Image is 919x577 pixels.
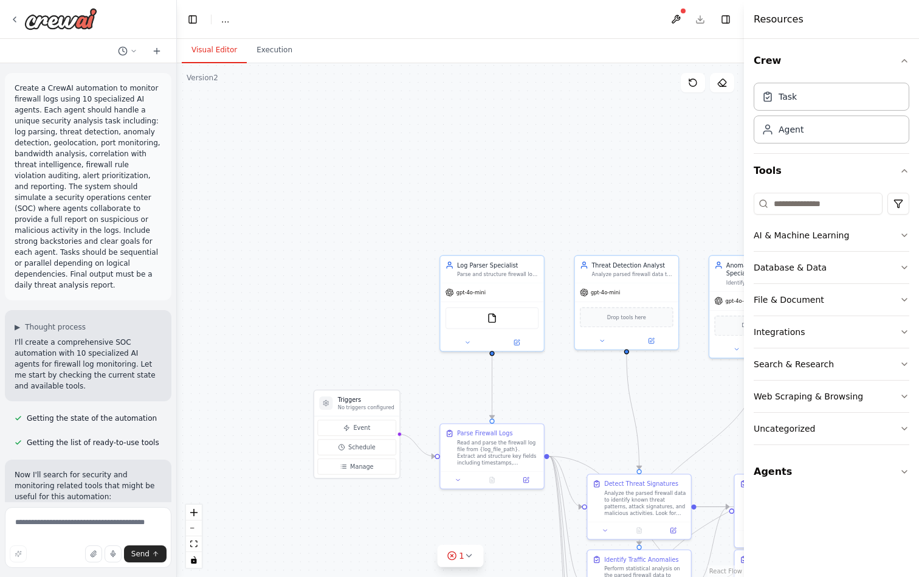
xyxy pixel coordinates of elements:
[399,430,435,460] g: Edge from triggers to 3de4bcc4-6c91-41f6-81ca-68c15e3f1d1c
[725,297,754,304] span: gpt-4o-mini
[348,443,376,452] span: Schedule
[338,404,394,410] p: No triggers configured
[591,271,673,278] div: Analyze parsed firewall data to identify known threats, attack patterns, and malicious signatures...
[113,44,142,58] button: Switch to previous chat
[186,505,202,520] button: zoom in
[754,348,909,380] button: Search & Research
[754,252,909,283] button: Database & Data
[591,289,620,296] span: gpt-4o-mini
[459,550,464,562] span: 1
[607,313,646,322] span: Drop tools here
[659,525,688,536] button: Open in side panel
[456,289,486,296] span: gpt-4o-mini
[754,423,815,435] div: Uncategorized
[493,337,540,348] button: Open in side panel
[779,123,804,136] div: Agent
[627,336,675,346] button: Open in side panel
[754,12,804,27] h4: Resources
[124,545,167,562] button: Send
[221,13,229,26] span: ...
[487,313,497,323] img: FileReadTool
[317,420,396,436] button: Event
[754,294,824,306] div: File & Document
[25,322,86,332] span: Thought process
[754,381,909,412] button: Web Scraping & Browsing
[457,429,512,438] div: Parse Firewall Logs
[635,354,765,545] g: Edge from 555f821e-f4d7-4865-aa22-7487df33766a to f98f4edf-c722-4836-88c1-4f29de18061f
[754,78,909,153] div: Crew
[437,545,484,567] button: 1
[754,316,909,348] button: Integrations
[221,13,229,26] nav: breadcrumb
[754,154,909,188] button: Tools
[574,255,679,350] div: Threat Detection AnalystAnalyze parsed firewall data to identify known threats, attack patterns, ...
[186,552,202,568] button: toggle interactivity
[709,255,814,359] div: Anomaly Detection SpecialistIdentify unusual patterns and deviations from normal network behavior...
[754,219,909,251] button: AI & Machine Learning
[591,261,673,269] div: Threat Detection Analyst
[147,44,167,58] button: Start a new chat
[186,536,202,552] button: fit view
[779,91,797,103] div: Task
[697,503,876,511] g: Edge from a39c2efa-bd1e-49b9-9fb3-5dade9d61420 to 846ddff3-9791-48d8-98e0-14404e04ec67
[604,489,686,516] div: Analyze the parsed firewall data to identify known threat patterns, attack signatures, and malici...
[24,8,97,30] img: Logo
[726,261,808,278] div: Anomaly Detection Specialist
[15,83,162,291] p: Create a CrewAI automation to monitor firewall logs using 10 specialized AI agents. Each agent sh...
[247,38,302,63] button: Execution
[726,280,808,286] div: Identify unusual patterns and deviations from normal network behavior in the firewall data. Detec...
[27,413,157,423] span: Getting the state of the automation
[457,439,539,466] div: Read and parse the firewall log file from {log_file_path}. Extract and structure key fields inclu...
[622,354,644,469] g: Edge from 5bc7328c-3683-435b-929b-e1484f83704b to a39c2efa-bd1e-49b9-9fb3-5dade9d61420
[709,568,742,575] a: React Flow attribution
[754,261,827,274] div: Database & Data
[604,480,678,488] div: Detect Threat Signatures
[182,38,247,63] button: Visual Editor
[587,474,692,540] div: Detect Threat SignaturesAnalyze the parsed firewall data to identify known threat patterns, attac...
[15,337,162,392] p: I'll create a comprehensive SOC automation with 10 specialized AI agents for firewall log monitor...
[754,44,909,78] button: Crew
[350,463,373,471] span: Manage
[754,326,805,338] div: Integrations
[439,255,545,352] div: Log Parser SpecialistParse and structure firewall log files from {log_file_path}, extracting key ...
[184,11,201,28] button: Hide left sidebar
[754,390,863,403] div: Web Scraping & Browsing
[186,520,202,536] button: zoom out
[457,261,539,269] div: Log Parser Specialist
[754,413,909,444] button: Uncategorized
[754,229,849,241] div: AI & Machine Learning
[754,188,909,455] div: Tools
[457,271,539,278] div: Parse and structure firewall log files from {log_file_path}, extracting key fields like timestamp...
[186,505,202,568] div: React Flow controls
[85,545,102,562] button: Upload files
[105,545,122,562] button: Click to speak your automation idea
[314,390,401,479] div: TriggersNo triggers configuredEventScheduleManage
[15,322,86,332] button: ▶Thought process
[512,475,541,485] button: Open in side panel
[338,396,394,404] h3: Triggers
[317,439,396,455] button: Schedule
[754,284,909,316] button: File & Document
[10,545,27,562] button: Improve this prompt
[754,358,834,370] div: Search & Research
[187,73,218,83] div: Version 2
[15,322,20,332] span: ▶
[604,555,678,564] div: Identify Traffic Anomalies
[474,475,510,485] button: No output available
[754,455,909,489] button: Agents
[131,549,150,559] span: Send
[27,438,159,447] span: Getting the list of ready-to-use tools
[488,356,497,419] g: Edge from 1acfa4cd-fdd8-439a-a2b0-e0e8753fde42 to 3de4bcc4-6c91-41f6-81ca-68c15e3f1d1c
[717,11,734,28] button: Hide right sidebar
[439,423,545,489] div: Parse Firewall LogsRead and parse the firewall log file from {log_file_path}. Extract and structu...
[353,424,370,432] span: Event
[15,469,162,502] p: Now I'll search for security and monitoring related tools that might be useful for this automation:
[621,525,657,536] button: No output available
[317,458,396,474] button: Manage
[549,452,582,511] g: Edge from 3de4bcc4-6c91-41f6-81ca-68c15e3f1d1c to a39c2efa-bd1e-49b9-9fb3-5dade9d61420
